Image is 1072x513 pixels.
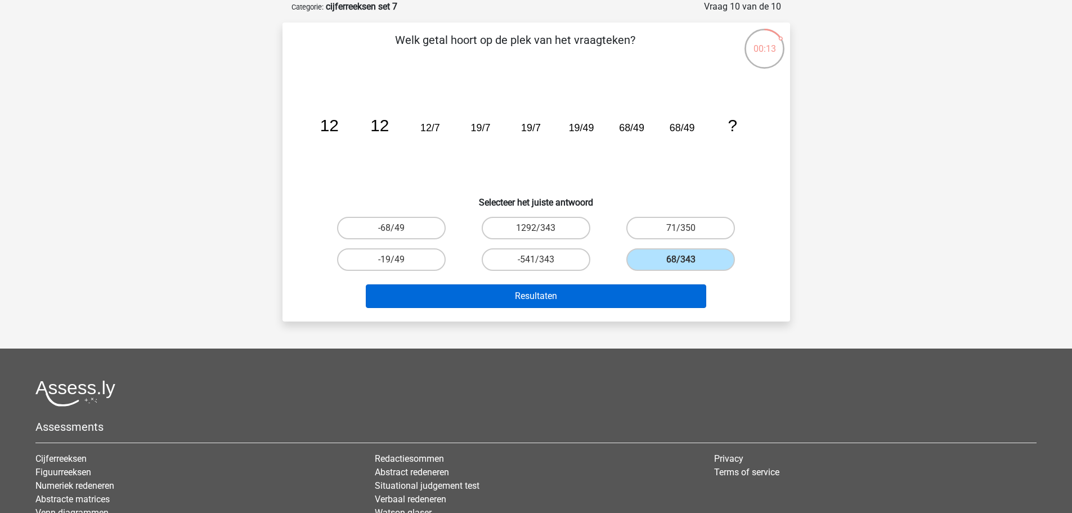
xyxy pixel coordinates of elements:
tspan: 19/7 [521,122,541,133]
strong: cijferreeksen set 7 [326,1,397,12]
tspan: 19/7 [470,122,490,133]
a: Abstract redeneren [375,467,449,478]
tspan: 68/49 [669,122,694,133]
p: Welk getal hoort op de plek van het vraagteken? [300,32,730,65]
label: 71/350 [626,217,735,239]
a: Figuurreeksen [35,467,91,478]
small: Categorie: [291,3,324,11]
a: Privacy [714,453,743,464]
a: Situational judgement test [375,480,479,491]
a: Cijferreeksen [35,453,87,464]
tspan: 12 [370,116,389,135]
label: -68/49 [337,217,446,239]
a: Verbaal redeneren [375,494,446,505]
tspan: 12 [320,116,338,135]
tspan: 12/7 [420,122,439,133]
div: 00:13 [743,28,786,56]
button: Resultaten [366,284,706,308]
label: -541/343 [482,248,590,271]
h5: Assessments [35,420,1037,434]
label: -19/49 [337,248,446,271]
h6: Selecteer het juiste antwoord [300,188,772,208]
tspan: 68/49 [619,122,644,133]
a: Redactiesommen [375,453,444,464]
tspan: ? [728,116,737,135]
label: 68/343 [626,248,735,271]
a: Numeriek redeneren [35,480,114,491]
a: Terms of service [714,467,779,478]
img: Assessly logo [35,380,115,407]
a: Abstracte matrices [35,494,110,505]
label: 1292/343 [482,217,590,239]
tspan: 19/49 [568,122,594,133]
